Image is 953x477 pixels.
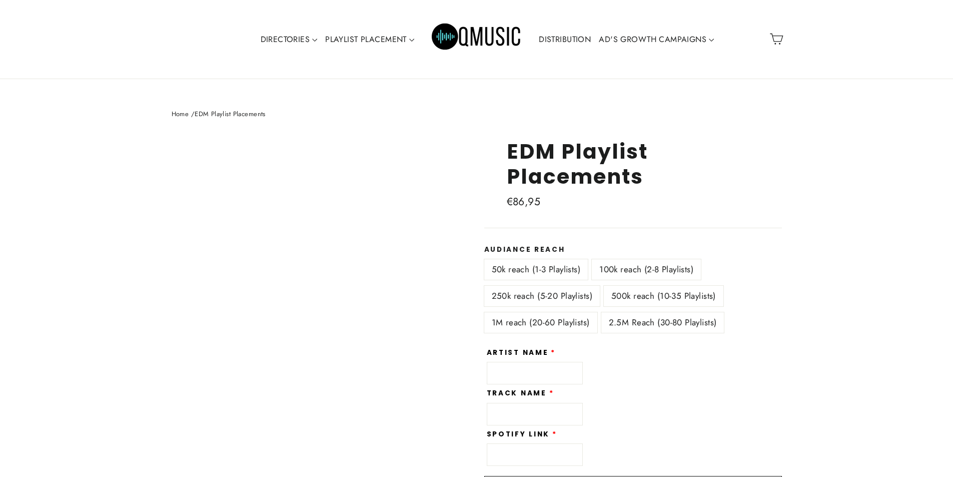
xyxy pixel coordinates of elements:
label: 500k reach (10-35 Playlists) [604,286,723,306]
img: Q Music Promotions [432,17,522,62]
label: Track Name [487,389,554,397]
a: DISTRIBUTION [535,28,595,51]
a: DIRECTORIES [257,28,322,51]
a: AD'S GROWTH CAMPAIGNS [595,28,718,51]
span: / [191,109,195,119]
label: 100k reach (2-8 Playlists) [592,259,701,280]
label: Artist Name [487,349,556,357]
a: PLAYLIST PLACEMENT [321,28,418,51]
label: 1M reach (20-60 Playlists) [484,312,597,333]
nav: breadcrumbs [172,109,782,120]
div: Primary [225,10,728,69]
span: €86,95 [507,194,541,209]
label: Spotify Link [487,430,557,438]
h1: EDM Playlist Placements [507,139,782,188]
label: 50k reach (1-3 Playlists) [484,259,588,280]
label: 250k reach (5-20 Playlists) [484,286,600,306]
label: Audiance Reach [484,246,782,254]
a: Home [172,109,189,119]
label: 2.5M Reach (30-80 Playlists) [601,312,724,333]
